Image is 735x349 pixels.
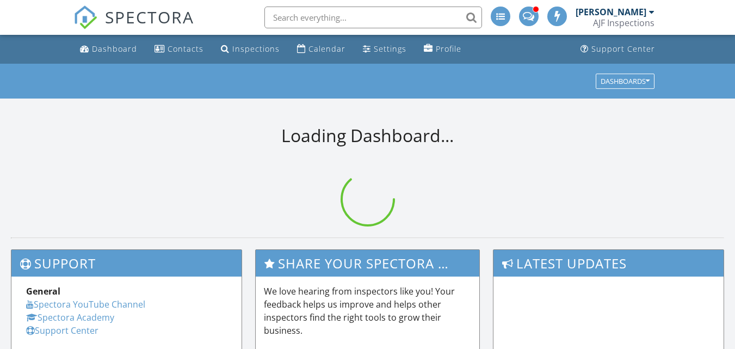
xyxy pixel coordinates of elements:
[150,39,208,59] a: Contacts
[601,77,650,85] div: Dashboards
[256,250,479,277] h3: Share Your Spectora Experience
[73,5,97,29] img: The Best Home Inspection Software - Spectora
[217,39,284,59] a: Inspections
[11,250,242,277] h3: Support
[493,250,724,277] h3: Latest Updates
[359,39,411,59] a: Settings
[596,74,654,89] button: Dashboards
[168,44,203,54] div: Contacts
[576,39,659,59] a: Support Center
[308,44,345,54] div: Calendar
[26,324,98,336] a: Support Center
[436,44,461,54] div: Profile
[374,44,406,54] div: Settings
[26,298,145,310] a: Spectora YouTube Channel
[576,7,646,17] div: [PERSON_NAME]
[26,285,60,297] strong: General
[92,44,137,54] div: Dashboard
[105,5,194,28] span: SPECTORA
[293,39,350,59] a: Calendar
[591,44,655,54] div: Support Center
[73,15,194,38] a: SPECTORA
[264,7,482,28] input: Search everything...
[26,311,114,323] a: Spectora Academy
[232,44,280,54] div: Inspections
[419,39,466,59] a: Profile
[264,285,471,337] p: We love hearing from inspectors like you! Your feedback helps us improve and helps other inspecto...
[593,17,654,28] div: AJF Inspections
[76,39,141,59] a: Dashboard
